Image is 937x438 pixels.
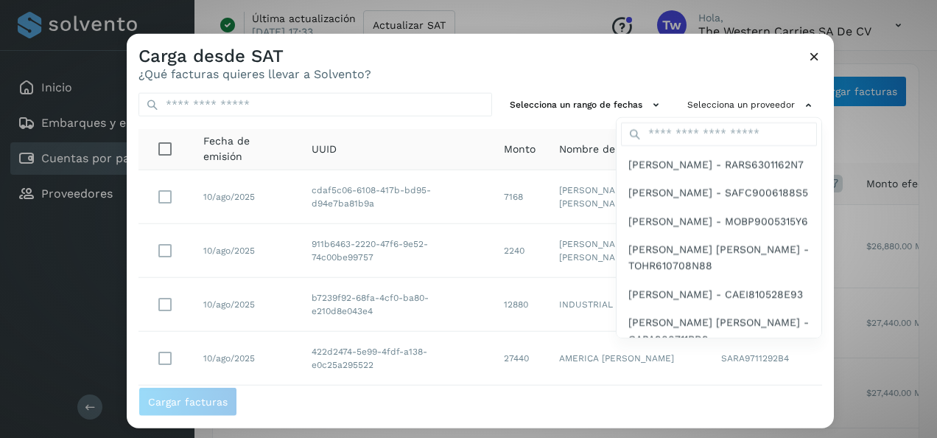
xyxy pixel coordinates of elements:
[617,235,821,280] div: RAQUEL TORRES HERNANDEZ - TOHR610708N88
[617,308,821,353] div: JOSE AMOS CASTRO PAZ - CAPA900711RD9
[628,241,810,274] span: [PERSON_NAME] [PERSON_NAME] - TOHR610708N88
[628,212,808,229] span: [PERSON_NAME] - MOBP9005315Y6
[628,314,810,347] span: [PERSON_NAME] [PERSON_NAME] - CAPA900711RD9
[628,184,808,201] span: [PERSON_NAME] - SAFC9006188S5
[617,150,821,178] div: SILVIA RAMIREZ RIOS - RARS6301162N7
[628,156,804,173] span: [PERSON_NAME] - RARS6301162N7
[617,178,821,206] div: CORNELIO SANCHEZ FLORES - SAFC9006188S5
[617,206,821,234] div: PEDRO MONDRAGON BAUTISTA - MOBP9005315Y6
[628,285,803,302] span: [PERSON_NAME] - CAEI810528E93
[617,279,821,307] div: ISRAEL CHAVERO ESQUIVEL - CAEI810528E93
